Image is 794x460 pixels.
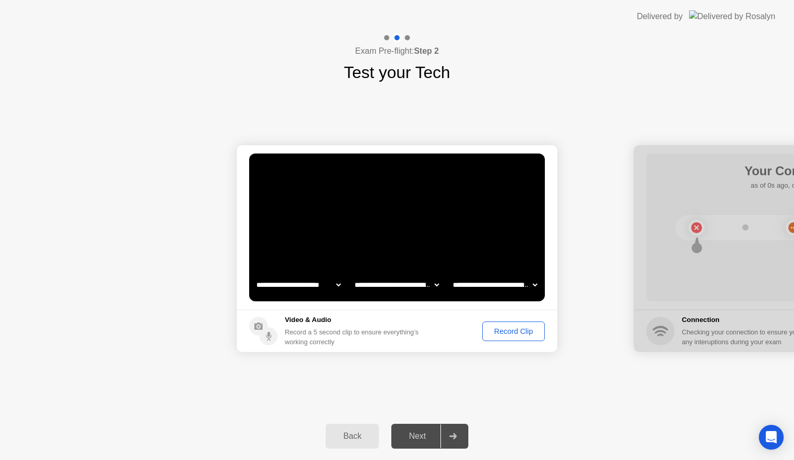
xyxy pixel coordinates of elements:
[689,10,775,22] img: Delivered by Rosalyn
[355,45,439,57] h4: Exam Pre-flight:
[353,274,441,295] select: Available speakers
[414,47,439,55] b: Step 2
[254,274,343,295] select: Available cameras
[486,327,541,335] div: Record Clip
[394,432,440,441] div: Next
[482,321,545,341] button: Record Clip
[285,327,423,347] div: Record a 5 second clip to ensure everything’s working correctly
[326,424,379,449] button: Back
[759,425,784,450] div: Open Intercom Messenger
[344,60,450,85] h1: Test your Tech
[329,432,376,441] div: Back
[391,424,468,449] button: Next
[637,10,683,23] div: Delivered by
[285,315,423,325] h5: Video & Audio
[451,274,539,295] select: Available microphones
